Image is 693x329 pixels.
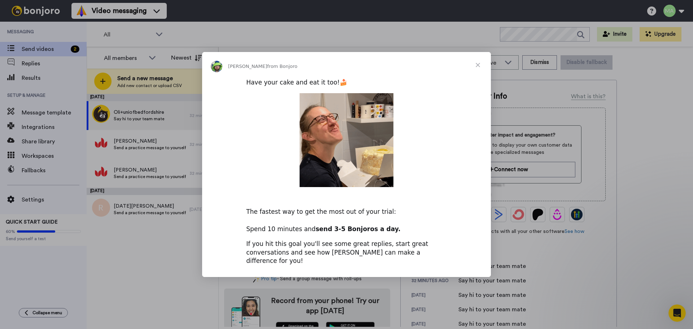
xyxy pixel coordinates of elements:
span: [PERSON_NAME] [228,64,267,69]
b: send 3-5 Bonjoros a day. [315,225,400,233]
img: Profile image for Simon [211,61,222,72]
span: from Bonjoro [267,64,297,69]
div: If you hit this goal you'll see some great replies, start great conversations and see how [PERSON... [246,240,447,265]
div: Have your cake and eat it too!🍰 [246,78,447,87]
div: The fastest way to get the most out of your trial: Spend 10 minutes and [246,199,447,234]
span: Close [465,52,491,78]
